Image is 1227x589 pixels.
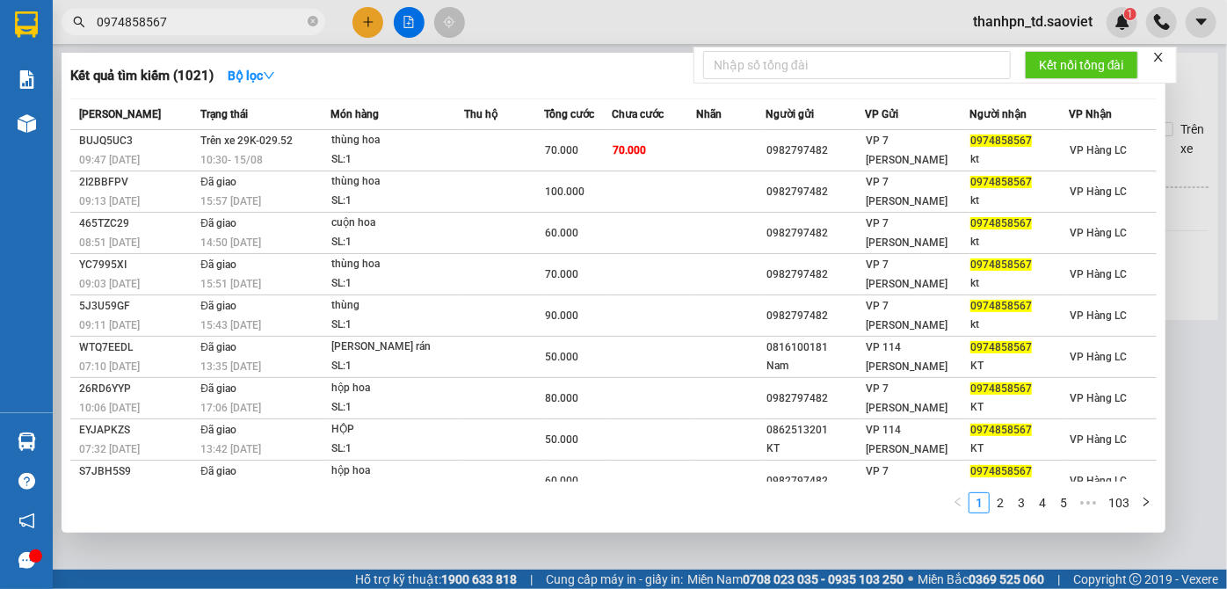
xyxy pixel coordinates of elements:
[1054,493,1073,513] a: 5
[766,265,864,284] div: 0982797482
[331,481,463,500] div: SL: 1
[200,236,261,249] span: 14:50 [DATE]
[331,357,463,376] div: SL: 1
[331,296,463,316] div: thùng
[866,176,947,207] span: VP 7 [PERSON_NAME]
[970,192,1068,210] div: kt
[766,440,864,458] div: KT
[1070,351,1127,363] span: VP Hàng LC
[200,319,261,331] span: 15:43 [DATE]
[79,421,195,440] div: EYJAPKZS
[331,233,463,252] div: SL: 1
[545,392,578,404] span: 80.000
[969,492,990,513] li: 1
[969,108,1027,120] span: Người nhận
[200,341,236,353] span: Đã giao
[200,465,236,477] span: Đã giao
[866,217,947,249] span: VP 7 [PERSON_NAME]
[866,300,947,331] span: VP 7 [PERSON_NAME]
[331,131,463,150] div: thùng hoa
[1069,108,1112,120] span: VP Nhận
[970,398,1068,417] div: KT
[200,195,261,207] span: 15:57 [DATE]
[866,424,947,455] span: VP 114 [PERSON_NAME]
[331,338,463,357] div: [PERSON_NAME] rán
[200,382,236,395] span: Đã giao
[1136,492,1157,513] li: Next Page
[970,176,1032,188] span: 0974858567
[1070,309,1127,322] span: VP Hàng LC
[1070,392,1127,404] span: VP Hàng LC
[200,154,263,166] span: 10:30 - 15/08
[70,67,214,85] h3: Kết quả tìm kiếm ( 1021 )
[331,462,463,481] div: hộp hoa
[545,227,578,239] span: 60.000
[866,382,947,414] span: VP 7 [PERSON_NAME]
[545,351,578,363] span: 50.000
[79,236,140,249] span: 08:51 [DATE]
[970,341,1032,353] span: 0974858567
[766,142,864,160] div: 0982797482
[991,493,1010,513] a: 2
[308,14,318,31] span: close-circle
[331,420,463,440] div: HỘP
[200,360,261,373] span: 13:35 [DATE]
[79,195,140,207] span: 09:13 [DATE]
[79,338,195,357] div: WTQ7EEDL
[970,274,1068,293] div: kt
[200,176,236,188] span: Đã giao
[79,462,195,481] div: S7JBH5S9
[200,402,261,414] span: 17:06 [DATE]
[200,424,236,436] span: Đã giao
[947,492,969,513] li: Previous Page
[970,465,1032,477] span: 0974858567
[865,108,898,120] span: VP Gửi
[545,185,584,198] span: 100.000
[331,398,463,418] div: SL: 1
[545,309,578,322] span: 90.000
[1070,185,1127,198] span: VP Hàng LC
[18,552,35,569] span: message
[200,258,236,271] span: Đã giao
[79,108,161,120] span: [PERSON_NAME]
[953,497,963,507] span: left
[18,433,36,451] img: warehouse-icon
[1102,492,1136,513] li: 103
[79,402,140,414] span: 10:06 [DATE]
[79,297,195,316] div: 5J3U59GF
[79,256,195,274] div: YC7995XI
[766,183,864,201] div: 0982797482
[79,360,140,373] span: 07:10 [DATE]
[1053,492,1074,513] li: 5
[263,69,275,82] span: down
[79,443,140,455] span: 07:32 [DATE]
[330,108,379,120] span: Món hàng
[331,255,463,274] div: thùng hoa
[947,492,969,513] button: left
[766,472,864,491] div: 0982797482
[97,12,304,32] input: Tìm tên, số ĐT hoặc mã đơn
[970,150,1068,169] div: kt
[331,150,463,170] div: SL: 1
[200,300,236,312] span: Đã giao
[970,440,1068,458] div: KT
[1074,492,1102,513] span: •••
[612,108,664,120] span: Chưa cước
[990,492,1011,513] li: 2
[970,217,1032,229] span: 0974858567
[766,108,814,120] span: Người gửi
[545,268,578,280] span: 70.000
[18,473,35,490] span: question-circle
[18,513,35,529] span: notification
[79,215,195,233] div: 465TZC29
[1152,51,1165,63] span: close
[331,316,463,335] div: SL: 1
[766,357,864,375] div: Nam
[970,135,1032,147] span: 0974858567
[228,69,275,83] strong: Bộ lọc
[969,493,989,513] a: 1
[866,135,947,166] span: VP 7 [PERSON_NAME]
[15,11,38,38] img: logo-vxr
[696,108,722,120] span: Nhãn
[73,16,85,28] span: search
